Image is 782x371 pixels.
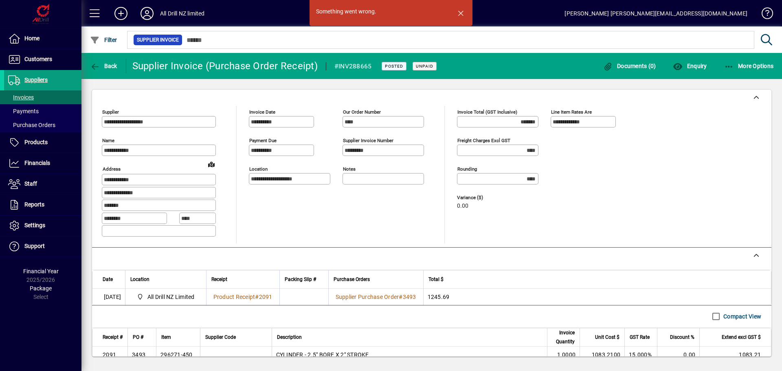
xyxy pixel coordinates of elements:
[24,160,50,166] span: Financials
[133,333,143,342] span: PO #
[24,201,44,208] span: Reports
[24,35,40,42] span: Home
[285,275,316,284] span: Packing Slip #
[147,293,195,301] span: All Drill NZ Limited
[249,109,275,115] mat-label: Invoice date
[724,63,774,69] span: More Options
[8,108,39,114] span: Payments
[160,7,205,20] div: All Drill NZ limited
[580,347,624,363] td: 1083.2100
[343,138,393,143] mat-label: Supplier invoice number
[81,59,126,73] app-page-header-button: Back
[8,122,55,128] span: Purchase Orders
[24,180,37,187] span: Staff
[423,289,771,305] td: 1245.69
[205,158,218,171] a: View on map
[699,347,771,363] td: 1083.21
[416,64,433,69] span: Unpaid
[552,328,575,346] span: Invoice Quantity
[132,59,318,72] div: Supplier Invoice (Purchase Order Receipt)
[428,275,761,284] div: Total $
[657,347,699,363] td: 0.00
[334,275,370,284] span: Purchase Orders
[103,333,123,342] span: Receipt #
[102,109,119,115] mat-label: Supplier
[4,104,81,118] a: Payments
[277,333,302,342] span: Description
[428,275,444,284] span: Total $
[722,333,761,342] span: Extend excl GST $
[108,6,134,21] button: Add
[4,90,81,104] a: Invoices
[23,268,59,274] span: Financial Year
[603,63,656,69] span: Documents (0)
[24,56,52,62] span: Customers
[161,333,171,342] span: Item
[249,138,277,143] mat-label: Payment due
[756,2,772,28] a: Knowledge Base
[160,351,193,359] div: 296271-450
[343,109,381,115] mat-label: Our order number
[457,203,468,209] span: 0.00
[127,347,156,363] td: 3493
[249,166,268,172] mat-label: Location
[24,139,48,145] span: Products
[211,292,275,301] a: Product Receipt#2091
[4,236,81,257] a: Support
[671,59,709,73] button: Enquiry
[457,138,510,143] mat-label: Freight charges excl GST
[134,292,198,302] span: All Drill NZ Limited
[272,347,547,363] td: CYLINDER - 2.5" BORE X 2" STROKE
[211,275,227,284] span: Receipt
[4,29,81,49] a: Home
[92,347,127,363] td: 2091
[601,59,658,73] button: Documents (0)
[90,63,117,69] span: Back
[595,333,619,342] span: Unit Cost $
[403,294,416,300] span: 3493
[4,215,81,236] a: Settings
[4,153,81,173] a: Financials
[4,118,81,132] a: Purchase Orders
[130,275,149,284] span: Location
[722,59,776,73] button: More Options
[102,138,114,143] mat-label: Name
[255,294,259,300] span: #
[88,33,119,47] button: Filter
[4,174,81,194] a: Staff
[88,59,119,73] button: Back
[673,63,707,69] span: Enquiry
[385,64,403,69] span: Posted
[24,77,48,83] span: Suppliers
[630,333,650,342] span: GST Rate
[211,275,275,284] div: Receipt
[30,285,52,292] span: Package
[334,60,372,73] div: #INV288665
[670,333,694,342] span: Discount %
[137,36,179,44] span: Supplier Invoice
[565,7,747,20] div: [PERSON_NAME] [PERSON_NAME][EMAIL_ADDRESS][DOMAIN_NAME]
[547,347,580,363] td: 1.0000
[103,275,120,284] div: Date
[4,49,81,70] a: Customers
[336,294,399,300] span: Supplier Purchase Order
[213,294,255,300] span: Product Receipt
[104,293,121,301] span: [DATE]
[259,294,272,300] span: 2091
[24,222,45,228] span: Settings
[285,275,323,284] div: Packing Slip #
[4,132,81,153] a: Products
[103,275,113,284] span: Date
[205,333,236,342] span: Supplier Code
[457,109,517,115] mat-label: Invoice Total (GST inclusive)
[624,347,657,363] td: 15.000%
[457,166,477,172] mat-label: Rounding
[134,6,160,21] button: Profile
[90,37,117,43] span: Filter
[551,109,592,115] mat-label: Line item rates are
[333,292,419,301] a: Supplier Purchase Order#3493
[399,294,402,300] span: #
[343,166,356,172] mat-label: Notes
[8,94,34,101] span: Invoices
[457,195,506,200] span: Variance ($)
